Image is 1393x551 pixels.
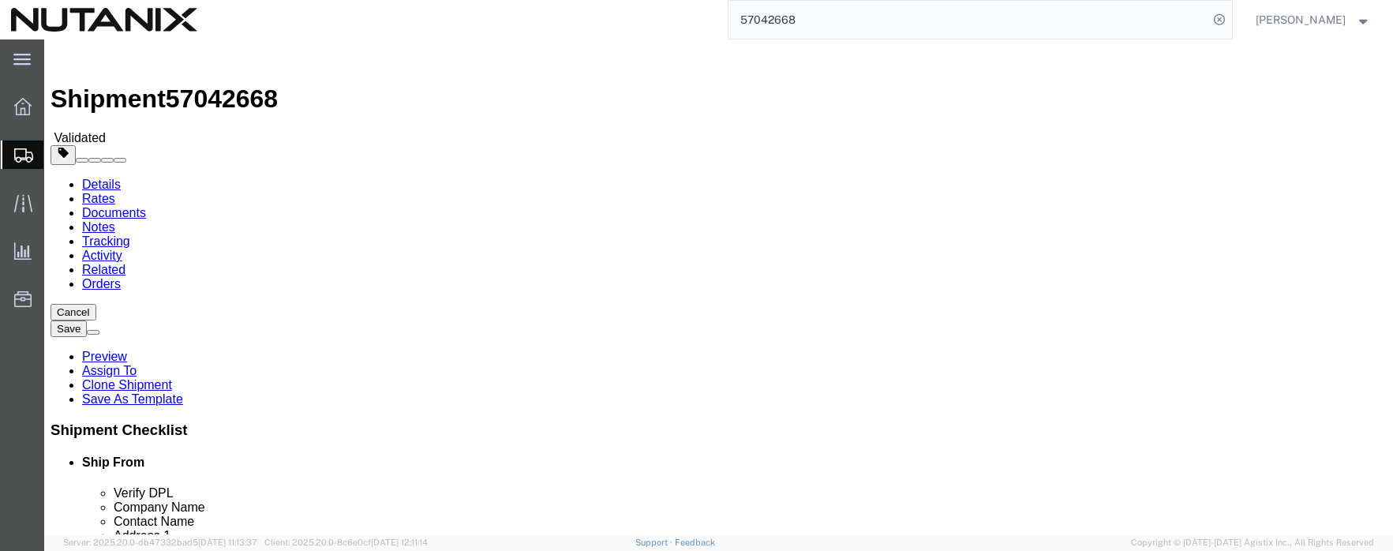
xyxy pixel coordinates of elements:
[1255,10,1372,29] button: [PERSON_NAME]
[1256,11,1346,28] span: Ray Hirata
[11,8,197,32] img: logo
[198,538,257,547] span: [DATE] 11:13:37
[264,538,428,547] span: Client: 2025.20.0-8c6e0cf
[44,39,1393,534] iframe: FS Legacy Container
[635,538,675,547] a: Support
[728,1,1208,39] input: Search for shipment number, reference number
[1131,536,1374,549] span: Copyright © [DATE]-[DATE] Agistix Inc., All Rights Reserved
[63,538,257,547] span: Server: 2025.20.0-db47332bad5
[371,538,428,547] span: [DATE] 12:11:14
[675,538,715,547] a: Feedback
